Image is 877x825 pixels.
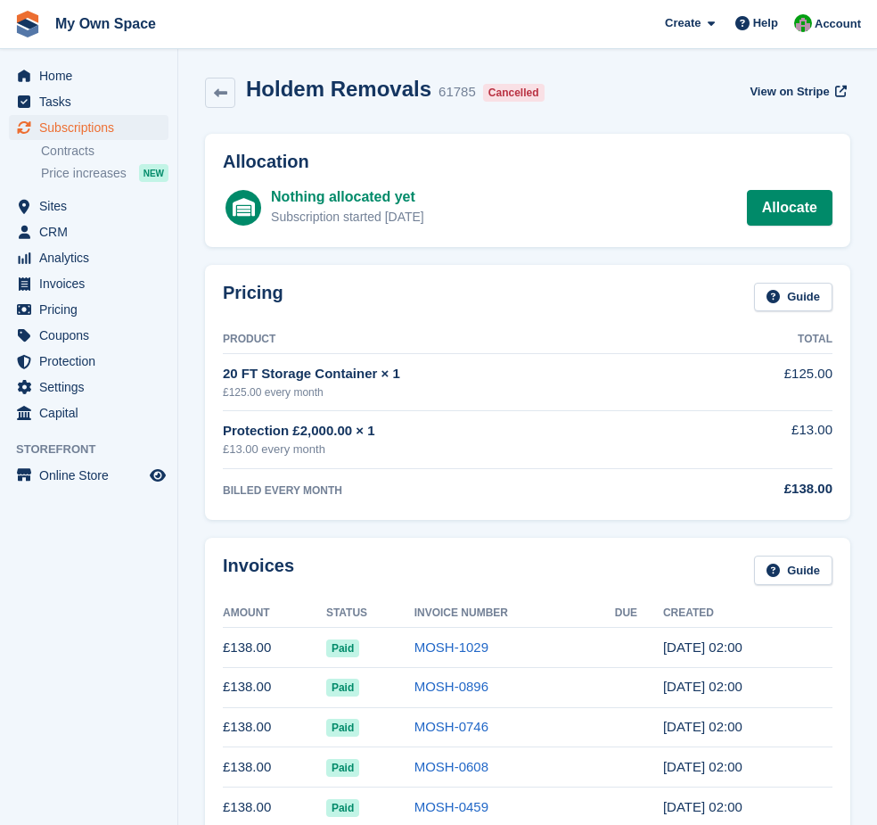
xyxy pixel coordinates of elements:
[39,115,146,140] span: Subscriptions
[754,283,832,312] a: Guide
[147,465,168,486] a: Preview store
[414,639,488,655] a: MOSH-1029
[9,89,168,114] a: menu
[223,384,701,400] div: £125.00 every month
[326,719,359,737] span: Paid
[16,441,177,458] span: Storefront
[9,219,168,244] a: menu
[223,556,294,585] h2: Invoices
[701,326,832,354] th: Total
[271,208,424,227] div: Subscription started [DATE]
[39,297,146,322] span: Pricing
[39,323,146,348] span: Coupons
[39,463,146,488] span: Online Store
[14,11,41,37] img: stora-icon-8386f47178a22dfd0bd8f6a31ec36ba5ce8667c1dd55bd0f319d3a0aa187defe.svg
[326,799,359,817] span: Paid
[223,628,326,668] td: £138.00
[39,349,146,374] span: Protection
[438,82,476,103] div: 61785
[223,441,701,458] div: £13.00 every month
[48,9,163,38] a: My Own Space
[39,63,146,88] span: Home
[701,479,832,499] div: £138.00
[9,245,168,270] a: menu
[701,354,832,410] td: £125.00
[223,283,283,312] h2: Pricing
[483,84,545,102] div: Cancelled
[9,297,168,322] a: menu
[223,421,701,441] div: Protection £2,000.00 × 1
[326,759,359,777] span: Paid
[663,759,742,774] time: 2025-05-25 01:00:36 UTC
[39,375,146,400] span: Settings
[246,77,431,101] h2: Holdem Removals
[139,164,168,182] div: NEW
[414,599,615,628] th: Invoice Number
[747,190,832,226] a: Allocate
[742,77,850,106] a: View on Stripe
[750,83,829,101] span: View on Stripe
[9,400,168,425] a: menu
[41,143,168,160] a: Contracts
[9,63,168,88] a: menu
[663,679,742,694] time: 2025-07-25 01:00:10 UTC
[39,219,146,244] span: CRM
[223,326,701,354] th: Product
[815,15,861,33] span: Account
[9,375,168,400] a: menu
[9,271,168,296] a: menu
[223,483,701,499] div: BILLED EVERY MONTH
[663,639,742,655] time: 2025-08-25 01:00:44 UTC
[663,719,742,734] time: 2025-06-25 01:00:23 UTC
[223,152,832,172] h2: Allocation
[39,271,146,296] span: Invoices
[663,599,832,628] th: Created
[414,799,488,814] a: MOSH-0459
[414,679,488,694] a: MOSH-0896
[39,194,146,219] span: Sites
[414,759,488,774] a: MOSH-0608
[326,599,414,628] th: Status
[41,163,168,183] a: Price increases NEW
[223,747,326,788] td: £138.00
[39,245,146,270] span: Analytics
[9,349,168,374] a: menu
[39,89,146,114] span: Tasks
[223,364,701,384] div: 20 FT Storage Container × 1
[665,14,701,32] span: Create
[326,639,359,657] span: Paid
[9,115,168,140] a: menu
[9,463,168,488] a: menu
[41,165,127,182] span: Price increases
[326,679,359,697] span: Paid
[9,323,168,348] a: menu
[754,556,832,585] a: Guide
[223,667,326,707] td: £138.00
[663,799,742,814] time: 2025-04-25 01:00:11 UTC
[223,707,326,747] td: £138.00
[753,14,778,32] span: Help
[223,599,326,628] th: Amount
[794,14,812,32] img: Paula Harris
[9,194,168,219] a: menu
[39,400,146,425] span: Capital
[271,186,424,208] div: Nothing allocated yet
[701,410,832,468] td: £13.00
[615,599,663,628] th: Due
[414,719,488,734] a: MOSH-0746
